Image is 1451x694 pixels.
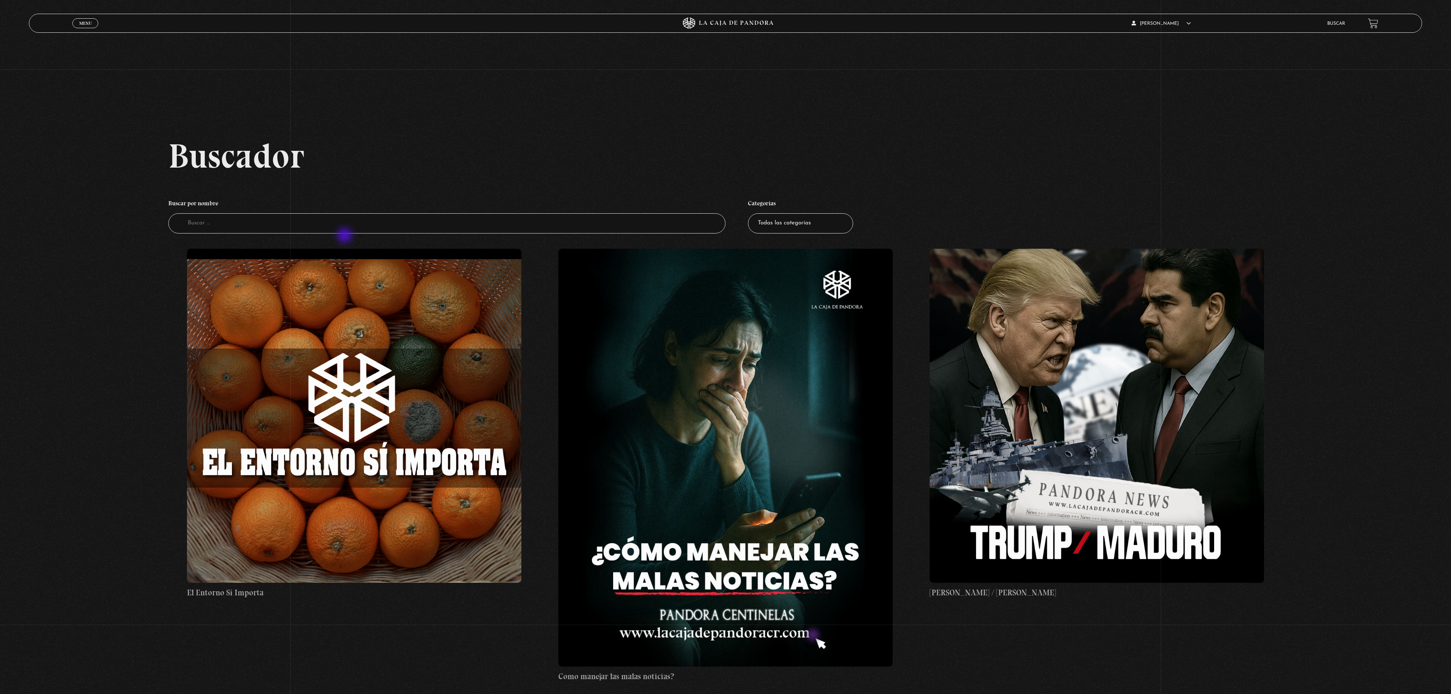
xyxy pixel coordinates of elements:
span: Cerrar [77,27,94,33]
h4: [PERSON_NAME] / [PERSON_NAME] [930,587,1264,599]
h4: Como manejar las malas noticias? [558,670,893,683]
h4: Buscar por nombre [168,196,725,213]
a: [PERSON_NAME] / [PERSON_NAME] [930,249,1264,599]
a: Como manejar las malas noticias? [558,249,893,683]
h2: Buscador [168,139,1422,173]
h4: El Entorno Sí Importa [187,587,521,599]
span: Menu [79,21,92,26]
span: [PERSON_NAME] [1131,21,1191,26]
a: El Entorno Sí Importa [187,249,521,599]
h4: Categorías [748,196,853,213]
a: Buscar [1327,21,1345,26]
a: View your shopping cart [1368,18,1378,29]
